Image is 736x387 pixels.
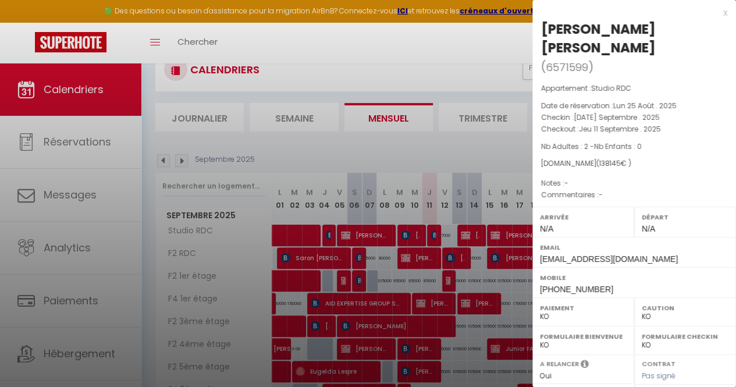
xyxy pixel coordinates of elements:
[594,141,642,151] span: Nb Enfants : 0
[541,112,727,123] p: Checkin :
[540,331,627,342] label: Formulaire Bienvenue
[642,224,655,233] span: N/A
[540,254,678,264] span: [EMAIL_ADDRESS][DOMAIN_NAME]
[579,124,661,134] span: Jeu 11 Septembre . 2025
[540,242,728,253] label: Email
[541,83,727,94] p: Appartement :
[574,112,660,122] span: [DATE] Septembre . 2025
[613,101,677,111] span: Lun 25 Août . 2025
[581,359,589,372] i: Sélectionner OUI si vous souhaiter envoyer les séquences de messages post-checkout
[591,83,631,93] span: Studio RDC
[540,211,627,223] label: Arrivée
[541,158,727,169] div: [DOMAIN_NAME]
[687,335,727,378] iframe: Chat
[532,6,727,20] div: x
[541,123,727,135] p: Checkout :
[540,224,553,233] span: N/A
[540,272,728,283] label: Mobile
[564,178,568,188] span: -
[541,177,727,189] p: Notes :
[541,20,727,57] div: [PERSON_NAME] [PERSON_NAME]
[541,59,593,75] span: ( )
[541,189,727,201] p: Commentaires :
[596,158,631,168] span: ( € )
[540,359,579,369] label: A relancer
[540,302,627,314] label: Paiement
[642,331,728,342] label: Formulaire Checkin
[541,141,642,151] span: Nb Adultes : 2 -
[642,211,728,223] label: Départ
[642,302,728,314] label: Caution
[9,5,44,40] button: Ouvrir le widget de chat LiveChat
[642,371,675,381] span: Pas signé
[642,359,675,367] label: Contrat
[540,285,613,294] span: [PHONE_NUMBER]
[546,60,588,74] span: 6571599
[599,158,621,168] span: 138145
[599,190,603,200] span: -
[541,100,727,112] p: Date de réservation :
